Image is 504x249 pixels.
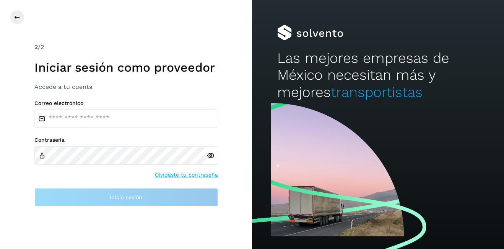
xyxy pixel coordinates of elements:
a: Olvidaste tu contraseña [155,171,218,179]
span: transportistas [331,84,423,100]
span: 2 [34,43,38,51]
span: Inicia sesión [110,195,142,200]
label: Contraseña [34,137,218,143]
h2: Las mejores empresas de México necesitan más y mejores [277,50,479,101]
div: /2 [34,43,218,52]
label: Correo electrónico [34,100,218,106]
button: Inicia sesión [34,188,218,206]
h3: Accede a tu cuenta [34,83,218,90]
h1: Iniciar sesión como proveedor [34,60,218,75]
